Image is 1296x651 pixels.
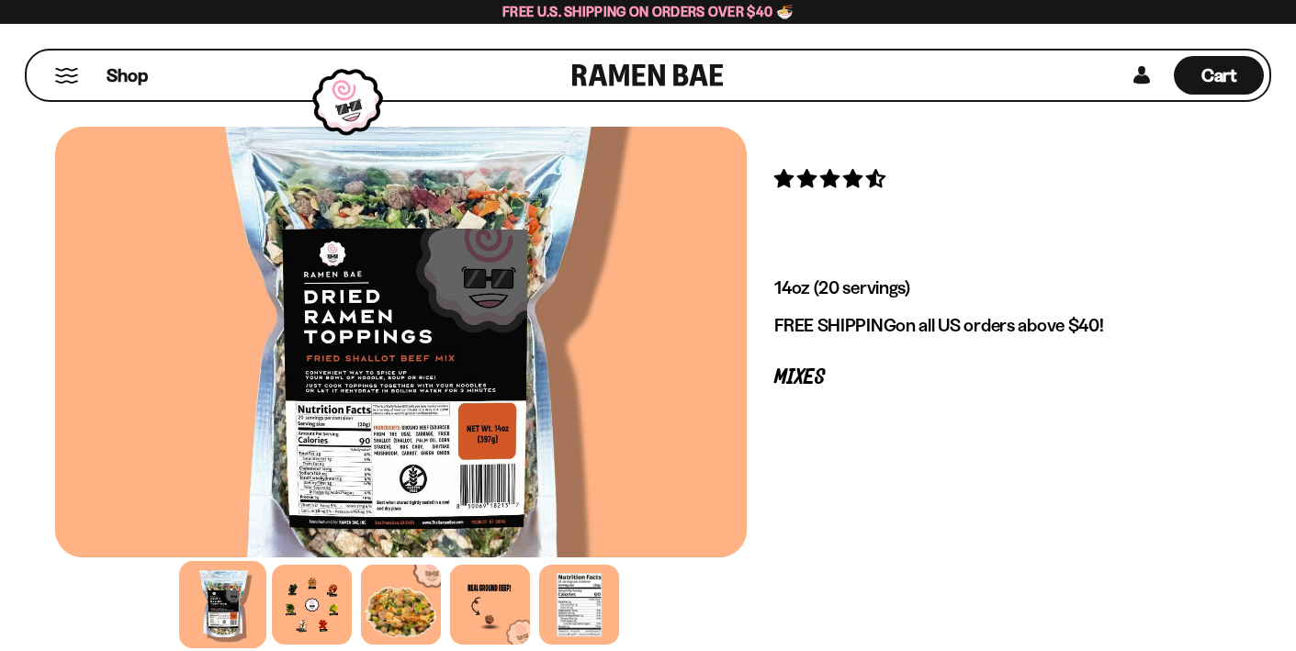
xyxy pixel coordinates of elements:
[774,369,1213,387] p: Mixes
[107,63,148,88] span: Shop
[54,68,79,84] button: Mobile Menu Trigger
[107,56,148,95] a: Shop
[774,314,1213,337] p: on all US orders above $40!
[502,3,794,20] span: Free U.S. Shipping on Orders over $40 🍜
[1174,51,1264,100] a: Cart
[1201,64,1237,86] span: Cart
[774,314,896,336] strong: FREE SHIPPING
[774,167,889,190] span: 4.62 stars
